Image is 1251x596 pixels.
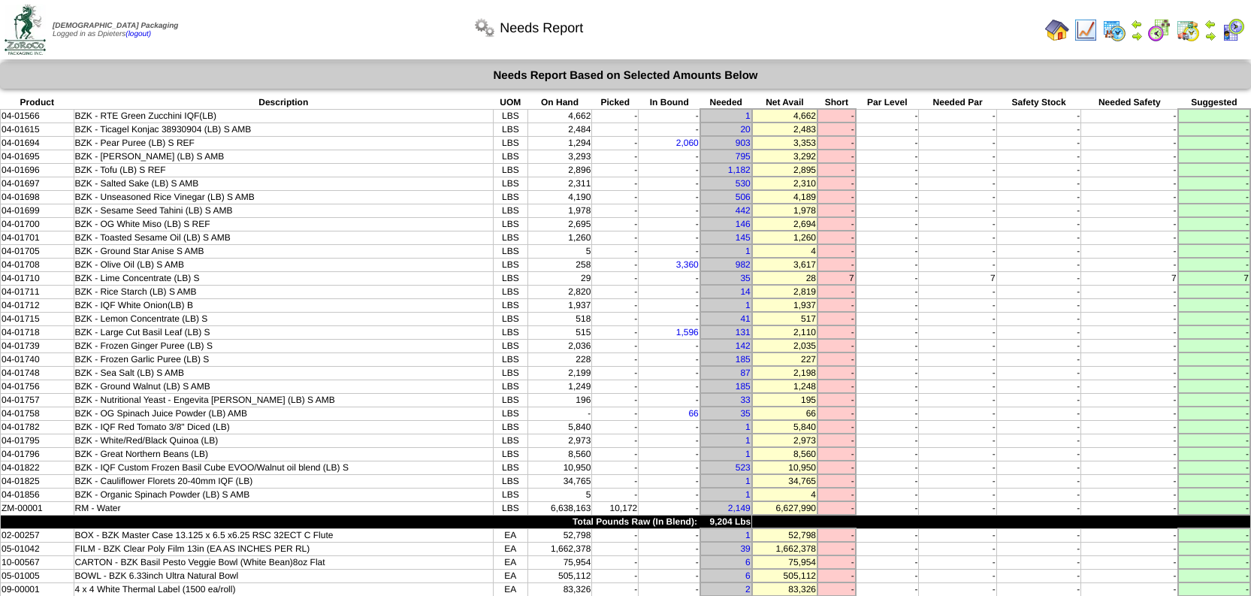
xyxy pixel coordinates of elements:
a: 6 [745,570,751,581]
td: - [856,244,919,258]
td: - [1178,298,1250,312]
td: 1,294 [527,136,592,150]
td: LBS [494,217,528,231]
td: 2,484 [527,123,592,136]
a: (logout) [125,30,151,38]
td: - [639,177,700,190]
td: - [996,123,1081,136]
td: - [996,298,1081,312]
td: - [996,231,1081,244]
td: - [1178,163,1250,177]
img: arrowright.gif [1204,30,1216,42]
td: - [996,177,1081,190]
td: - [919,244,996,258]
th: Product [1,96,74,109]
td: - [1081,136,1178,150]
td: 2,895 [752,163,817,177]
img: arrowright.gif [1131,30,1143,42]
td: - [817,217,856,231]
td: - [856,190,919,204]
td: - [996,285,1081,298]
td: - [1081,325,1178,339]
td: - [639,339,700,352]
img: calendarcustomer.gif [1221,18,1245,42]
img: calendarinout.gif [1176,18,1200,42]
td: - [817,150,856,163]
td: - [1081,150,1178,163]
td: 1,937 [527,298,592,312]
th: Needed Safety [1081,96,1178,109]
td: - [817,204,856,217]
td: - [996,312,1081,325]
td: BZK - Tofu (LB) S REF [74,163,494,177]
td: - [856,204,919,217]
td: - [817,123,856,136]
td: LBS [494,325,528,339]
td: 2,819 [752,285,817,298]
a: 131 [736,327,751,337]
td: 2,311 [527,177,592,190]
td: - [592,190,639,204]
td: - [639,298,700,312]
td: - [1081,339,1178,352]
a: 506 [736,192,751,202]
td: - [919,123,996,136]
td: - [817,136,856,150]
a: 530 [736,178,751,189]
td: - [919,325,996,339]
td: - [919,163,996,177]
td: - [996,325,1081,339]
td: - [1081,177,1178,190]
td: BZK - Unseasoned Rice Vinegar (LB) S AMB [74,190,494,204]
td: LBS [494,136,528,150]
a: 982 [736,259,751,270]
a: 2,060 [676,138,699,148]
a: 1 [745,476,751,486]
td: - [996,163,1081,177]
td: 04-01694 [1,136,74,150]
a: 41 [740,313,750,324]
td: 04-01700 [1,217,74,231]
td: - [817,177,856,190]
a: 1 [745,530,751,540]
td: BZK - Large Cut Basil Leaf (LB) S [74,325,494,339]
td: - [1081,123,1178,136]
th: Needed Par [919,96,996,109]
td: - [639,231,700,244]
td: 2,694 [752,217,817,231]
td: 04-01711 [1,285,74,298]
a: 1 [745,246,751,256]
td: - [919,109,996,123]
td: - [856,177,919,190]
td: - [1081,258,1178,271]
td: - [919,177,996,190]
td: - [856,285,919,298]
td: 04-01695 [1,150,74,163]
td: - [639,190,700,204]
td: - [856,258,919,271]
td: 28 [752,271,817,285]
td: 517 [752,312,817,325]
td: - [592,231,639,244]
td: - [1081,109,1178,123]
td: - [856,163,919,177]
td: - [1178,312,1250,325]
td: BZK - OG White Miso (LB) S REF [74,217,494,231]
a: 442 [736,205,751,216]
td: LBS [494,177,528,190]
td: - [856,231,919,244]
td: 4,190 [527,190,592,204]
td: 04-01705 [1,244,74,258]
a: 1,182 [728,165,751,175]
td: - [592,298,639,312]
td: - [856,312,919,325]
img: arrowleft.gif [1204,18,1216,30]
td: - [639,271,700,285]
td: - [817,285,856,298]
td: 2,820 [527,285,592,298]
td: - [1178,150,1250,163]
a: 1 [745,110,751,121]
td: BZK - IQF White Onion(LB) B [74,298,494,312]
a: 146 [736,219,751,229]
td: - [919,190,996,204]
